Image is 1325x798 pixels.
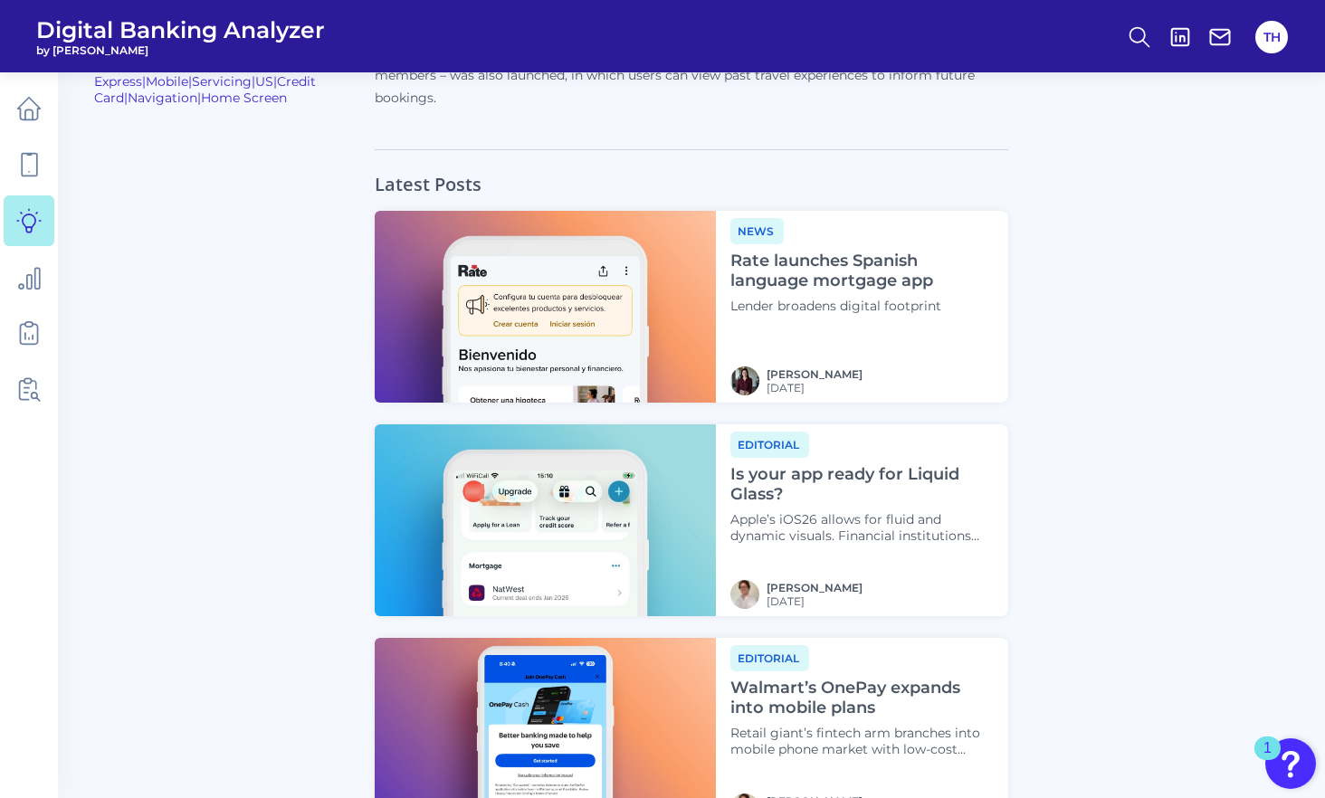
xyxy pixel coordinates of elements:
[36,16,325,43] span: Digital Banking Analyzer
[730,645,809,671] span: Editorial
[730,580,759,609] img: MIchael McCaw
[94,57,156,90] a: American Express
[730,435,809,452] a: Editorial
[730,366,759,395] img: RNFetchBlobTmp_0b8yx2vy2p867rz195sbp4h.png
[730,465,994,504] h4: Is your app ready for Liquid Glass?
[188,73,192,90] span: |
[142,73,146,90] span: |
[192,73,252,90] a: Servicing
[94,73,316,106] a: Credit Card
[730,252,994,290] h4: Rate launches Spanish language mortgage app
[730,649,809,666] a: Editorial
[730,218,784,244] span: News
[730,725,994,757] p: Retail giant’s fintech arm branches into mobile phone market with low-cost monthly charge. It’s i...
[730,222,784,239] a: News
[767,367,863,381] a: [PERSON_NAME]
[1263,748,1272,772] div: 1
[767,594,863,608] span: [DATE]
[201,90,287,106] a: Home Screen
[375,211,716,403] img: News - Phone Zoom In.png
[197,90,201,106] span: |
[1255,21,1288,53] button: TH
[730,432,809,458] span: Editorial
[124,90,128,106] span: |
[36,43,325,57] span: by [PERSON_NAME]
[255,73,273,90] a: US
[252,73,255,90] span: |
[767,381,863,394] span: [DATE]
[375,150,481,196] h2: Latest Posts
[730,679,994,717] h4: Walmart’s OnePay expands into mobile plans
[273,73,277,90] span: |
[375,424,716,616] img: Editorial - Phone Zoom In.png
[146,73,188,90] a: Mobile
[730,511,994,544] p: Apple’s iOS26 allows for fluid and dynamic visuals. Financial institutions will need to optimize ...
[128,90,197,106] a: Navigation
[730,298,994,314] p: Lender broadens digital footprint
[1265,738,1316,789] button: Open Resource Center, 1 new notification
[767,581,863,594] a: [PERSON_NAME]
